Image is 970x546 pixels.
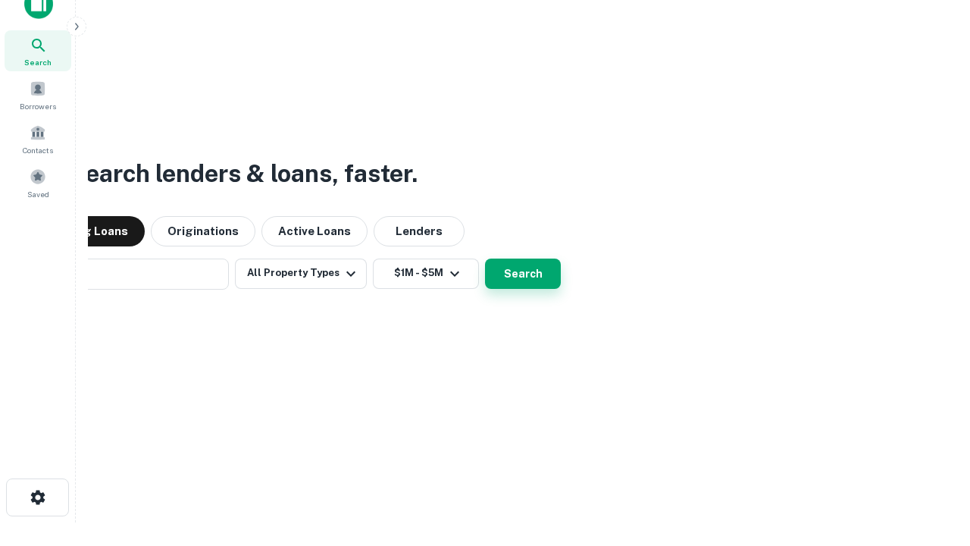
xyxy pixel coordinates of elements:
[151,216,255,246] button: Originations
[5,118,71,159] a: Contacts
[235,259,367,289] button: All Property Types
[20,100,56,112] span: Borrowers
[24,56,52,68] span: Search
[5,30,71,71] a: Search
[373,259,479,289] button: $1M - $5M
[69,155,418,192] h3: Search lenders & loans, faster.
[5,162,71,203] a: Saved
[894,425,970,497] iframe: Chat Widget
[374,216,465,246] button: Lenders
[5,74,71,115] a: Borrowers
[27,188,49,200] span: Saved
[485,259,561,289] button: Search
[23,144,53,156] span: Contacts
[261,216,368,246] button: Active Loans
